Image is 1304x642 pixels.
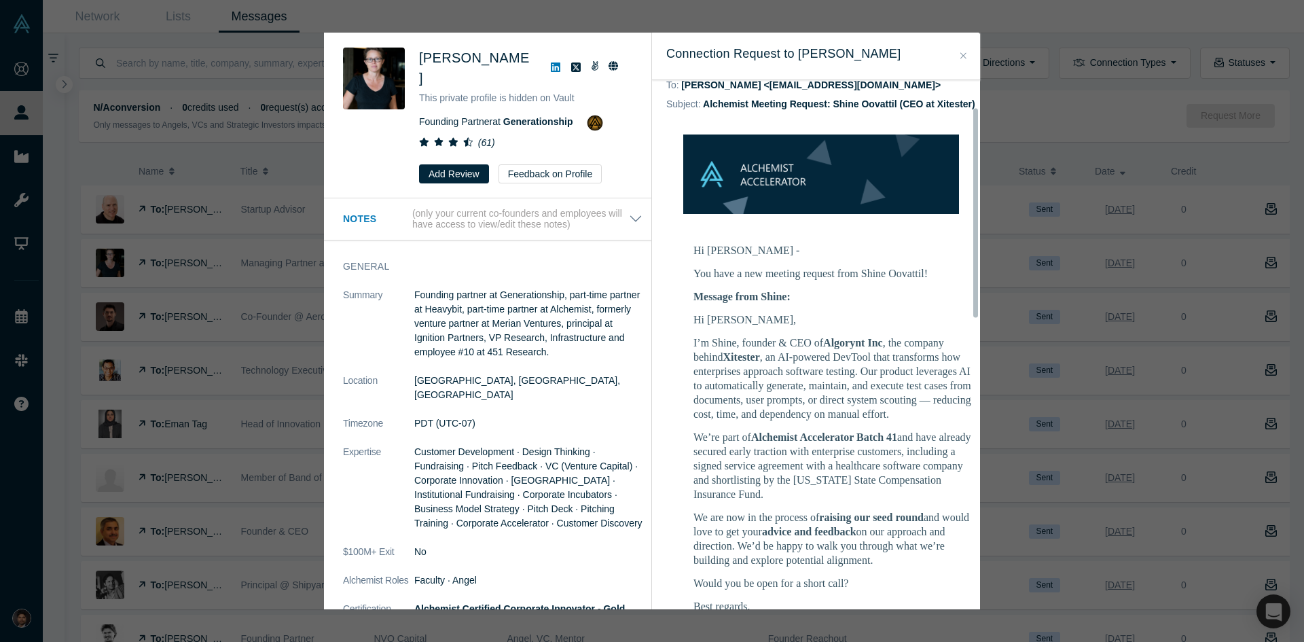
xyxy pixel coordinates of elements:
[499,164,602,183] button: Feedback on Profile
[419,116,603,127] span: Founding Partner at
[693,510,979,567] p: We are now in the process of and would love to get your on our approach and direction. We’d be ha...
[414,416,642,431] dd: PDT (UTC-07)
[666,78,679,92] dt: To:
[693,313,979,327] p: Hi [PERSON_NAME],
[666,45,966,63] h3: Connection Request to [PERSON_NAME]
[419,50,530,86] span: [PERSON_NAME]
[343,208,642,231] button: Notes (only your current co-founders and employees will have access to view/edit these notes)
[343,374,414,416] dt: Location
[823,337,883,349] strong: Algorynt Inc
[414,374,642,402] dd: [GEOGRAPHIC_DATA], [GEOGRAPHIC_DATA], [GEOGRAPHIC_DATA]
[587,115,603,131] img: Gold Level
[343,212,410,226] h3: Notes
[693,336,979,421] p: I’m Shine, founder & CEO of , the company behind , an AI-powered DevTool that transforms how ente...
[414,603,625,628] strong: Alchemist Certified Corporate Innovator - Gold level
[693,266,979,281] p: You have a new meeting request from Shine Oovattil!
[343,416,414,445] dt: Timezone
[683,135,959,214] img: banner-small-topicless.png
[693,243,979,257] p: Hi [PERSON_NAME] -
[414,288,642,359] p: Founding partner at Generationship, part-time partner at Heavybit, part-time partner at Alchemist...
[693,430,979,501] p: We’re part of and have already secured early traction with enterprise customers, including a sign...
[762,526,856,537] strong: advice and feedback
[478,137,495,148] i: ( 61 )
[666,97,701,111] dt: Subject:
[693,576,979,590] p: Would you be open for a short call?
[419,164,489,183] button: Add Review
[343,545,414,573] dt: $100M+ Exit
[343,260,623,274] h3: General
[343,288,414,374] dt: Summary
[343,48,405,109] img: Rachel Chalmers's Profile Image
[503,116,573,127] a: Generationship
[414,573,642,588] dd: Faculty · Angel
[419,91,632,105] p: This private profile is hidden on Vault
[751,431,897,443] strong: Alchemist Accelerator Batch 41
[681,79,941,90] dd: [PERSON_NAME] <[EMAIL_ADDRESS][DOMAIN_NAME]>
[343,573,414,602] dt: Alchemist Roles
[414,446,642,529] span: Customer Development · Design Thinking · Fundraising · Pitch Feedback · VC (Venture Capital) · Co...
[414,545,642,559] dd: No
[723,351,760,363] strong: Xitester
[693,599,979,613] p: Best regards,
[819,512,924,523] strong: raising our seed round
[956,48,971,64] button: Close
[412,208,629,231] p: (only your current co-founders and employees will have access to view/edit these notes)
[693,291,791,302] b: Message from Shine:
[343,445,414,545] dt: Expertise
[703,99,975,109] dd: Alchemist Meeting Request: Shine Oovattil (CEO at Xitester)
